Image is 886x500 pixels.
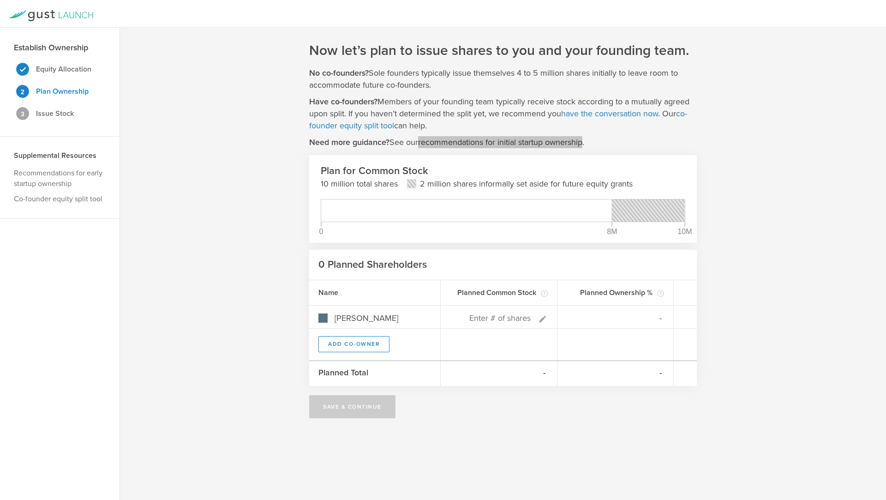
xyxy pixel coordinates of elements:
strong: Need more guidance? [309,137,389,147]
a: Co-founder equity split tool [14,194,102,204]
strong: Have co-founders? [309,96,377,107]
p: Members of your founding team typically receive stock according to a mutually agreed upon split. ... [309,96,697,132]
h3: Establish Ownership [14,42,88,54]
div: 8M [607,228,617,235]
h1: Now let’s plan to issue shares to you and your founding team. [309,42,689,60]
p: 2 million shares informally set aside for future equity grants [420,178,633,190]
a: Recommendations for early startup ownership [14,169,102,188]
button: Add Co-Owner [318,336,389,352]
p: See our . [309,136,584,148]
div: - [557,361,674,386]
input: Enter # of shares [450,313,533,324]
input: Enter co-owner name [332,313,431,324]
strong: No co-founders? [309,68,369,78]
div: 10M [677,228,692,235]
strong: Supplemental Resources [14,151,96,160]
a: recommendations for initial startup ownership [418,137,582,147]
p: Sole founders typically issue themselves 4 to 5 million shares initially to leave room to accommo... [309,67,697,91]
div: - [441,361,557,386]
p: 10 million total shares [321,178,398,190]
div: Planned Total [309,361,441,386]
div: Name [309,280,441,305]
strong: Plan Ownership [36,87,89,96]
div: Planned Ownership % [557,280,674,305]
a: have the conversation now [561,108,658,119]
div: 0 [319,228,323,235]
strong: Equity Allocation [36,65,91,74]
div: Planned Common Stock [441,280,557,305]
h2: 0 Planned Shareholders [318,258,427,271]
span: 3 [21,111,24,117]
h2: Plan for Common Stock [321,164,685,178]
strong: Issue Stock [36,109,74,118]
span: 2 [21,89,24,95]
